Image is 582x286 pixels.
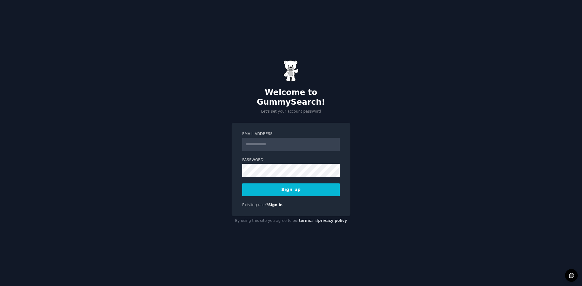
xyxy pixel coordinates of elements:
[318,219,347,223] a: privacy policy
[232,109,350,114] p: Let's set your account password
[242,157,340,163] label: Password
[299,219,311,223] a: terms
[242,131,340,137] label: Email Address
[232,88,350,107] h2: Welcome to GummySearch!
[268,203,283,207] a: Sign in
[242,183,340,196] button: Sign up
[232,216,350,226] div: By using this site you agree to our and
[242,203,268,207] span: Existing user?
[283,60,299,81] img: Gummy Bear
